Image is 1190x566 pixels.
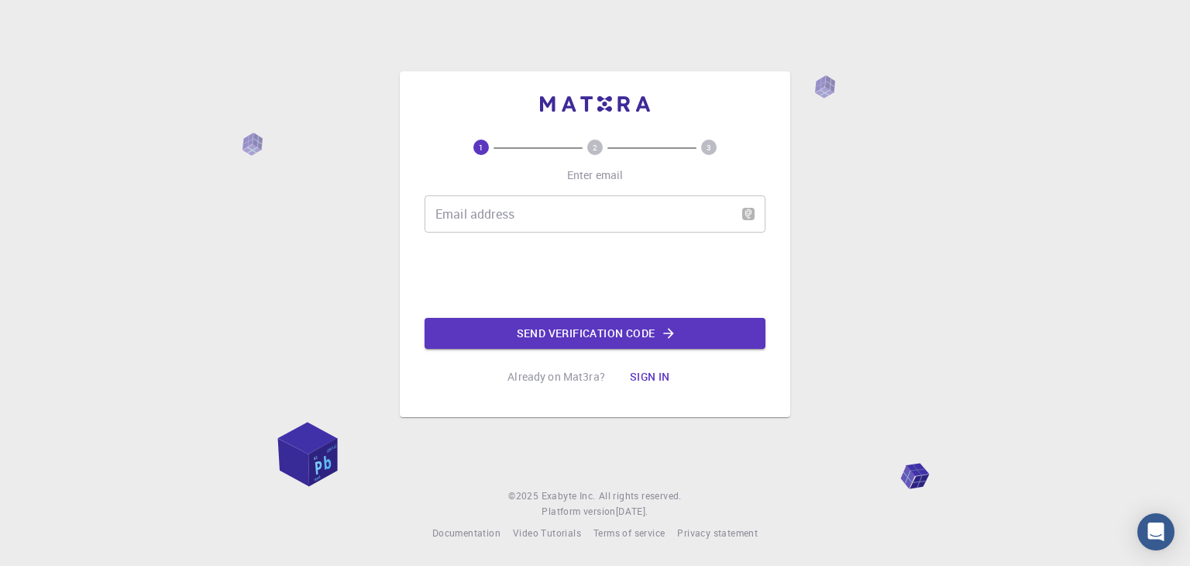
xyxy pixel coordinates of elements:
[542,504,615,519] span: Platform version
[593,526,665,541] a: Terms of service
[507,369,605,385] p: Already on Mat3ra?
[617,361,683,392] button: Sign in
[707,142,711,153] text: 3
[508,488,541,504] span: © 2025
[1137,513,1175,550] div: Open Intercom Messenger
[616,505,648,517] span: [DATE] .
[593,526,665,539] span: Terms of service
[513,526,581,539] span: Video Tutorials
[677,526,758,541] a: Privacy statement
[432,526,500,539] span: Documentation
[479,142,483,153] text: 1
[477,245,713,305] iframe: reCAPTCHA
[593,142,597,153] text: 2
[616,504,648,519] a: [DATE].
[567,167,624,183] p: Enter email
[425,318,765,349] button: Send verification code
[599,488,682,504] span: All rights reserved.
[513,526,581,541] a: Video Tutorials
[542,488,596,504] a: Exabyte Inc.
[542,489,596,502] span: Exabyte Inc.
[432,526,500,541] a: Documentation
[677,526,758,539] span: Privacy statement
